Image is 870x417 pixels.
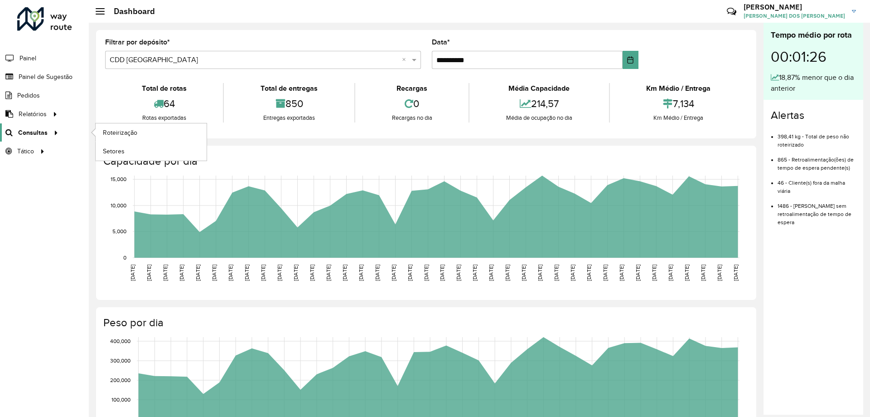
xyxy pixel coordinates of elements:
div: Média Capacidade [472,83,606,94]
text: [DATE] [407,265,413,281]
h4: Capacidade por dia [103,155,747,168]
span: Roteirização [103,128,137,137]
li: 398,41 kg - Total de peso não roteirizado [778,126,856,149]
text: [DATE] [733,265,739,281]
text: [DATE] [179,265,184,281]
li: 865 - Retroalimentação(ões) de tempo de espera pendente(s) [778,149,856,172]
text: 5,000 [112,229,126,235]
span: Painel de Sugestão [19,72,72,82]
label: Filtrar por depósito [105,37,170,48]
text: [DATE] [423,265,429,281]
span: Clear all [402,54,410,65]
text: [DATE] [684,265,690,281]
text: [DATE] [130,265,135,281]
a: Setores [96,142,207,160]
div: 0 [358,94,466,113]
h3: [PERSON_NAME] [744,3,845,11]
div: Km Médio / Entrega [612,83,745,94]
a: Contato Rápido [722,2,741,21]
text: [DATE] [504,265,510,281]
div: Total de rotas [107,83,221,94]
div: Total de entregas [226,83,352,94]
button: Choose Date [623,51,638,69]
text: [DATE] [602,265,608,281]
text: 400,000 [110,338,130,344]
div: Média de ocupação no dia [472,113,606,123]
h4: Peso por dia [103,316,747,329]
text: [DATE] [309,265,315,281]
text: [DATE] [325,265,331,281]
div: Recargas no dia [358,113,466,123]
span: Consultas [18,128,48,137]
li: 46 - Cliente(s) fora da malha viária [778,172,856,195]
span: Setores [103,147,125,156]
text: [DATE] [700,265,706,281]
span: Painel [19,54,36,63]
div: Recargas [358,83,466,94]
text: 100,000 [111,397,130,402]
text: [DATE] [358,265,364,281]
h4: Alertas [771,109,856,122]
text: [DATE] [227,265,233,281]
text: [DATE] [716,265,722,281]
text: [DATE] [570,265,575,281]
text: [DATE] [586,265,592,281]
div: 7,134 [612,94,745,113]
text: [DATE] [260,265,266,281]
text: 15,000 [111,176,126,182]
text: [DATE] [391,265,396,281]
text: [DATE] [342,265,348,281]
div: 64 [107,94,221,113]
text: [DATE] [211,265,217,281]
span: Pedidos [17,91,40,100]
text: [DATE] [276,265,282,281]
text: [DATE] [146,265,152,281]
text: [DATE] [537,265,543,281]
text: [DATE] [667,265,673,281]
h2: Dashboard [105,6,155,16]
text: [DATE] [374,265,380,281]
text: [DATE] [635,265,641,281]
text: [DATE] [293,265,299,281]
text: [DATE] [455,265,461,281]
span: Relatórios [19,109,47,119]
div: Rotas exportadas [107,113,221,123]
text: 10,000 [111,202,126,208]
div: 214,57 [472,94,606,113]
text: [DATE] [195,265,201,281]
div: 18,87% menor que o dia anterior [771,72,856,94]
text: 300,000 [110,358,130,363]
text: 0 [123,255,126,260]
span: [PERSON_NAME] DOS [PERSON_NAME] [744,12,845,20]
a: Roteirização [96,123,207,142]
label: Data [432,37,450,48]
div: 00:01:26 [771,41,856,72]
text: [DATE] [439,265,445,281]
text: [DATE] [651,265,657,281]
text: [DATE] [521,265,527,281]
text: [DATE] [619,265,624,281]
text: [DATE] [244,265,250,281]
div: 850 [226,94,352,113]
text: [DATE] [488,265,494,281]
text: 200,000 [110,377,130,383]
span: Tático [17,147,34,156]
div: Km Médio / Entrega [612,113,745,123]
text: [DATE] [472,265,478,281]
li: 1486 - [PERSON_NAME] sem retroalimentação de tempo de espera [778,195,856,226]
text: [DATE] [162,265,168,281]
div: Entregas exportadas [226,113,352,123]
div: Tempo médio por rota [771,29,856,41]
text: [DATE] [553,265,559,281]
